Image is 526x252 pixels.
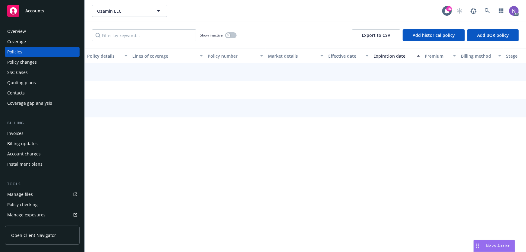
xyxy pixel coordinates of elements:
div: Manage exposures [7,210,46,220]
div: Billing [5,120,80,126]
div: Coverage gap analysis [7,98,52,108]
div: Contacts [7,88,25,98]
span: Export to CSV [362,32,390,38]
span: Nova Assist [486,243,510,248]
div: Overview [7,27,26,36]
div: Stage [506,53,525,59]
a: Start snowing [454,5,466,17]
button: Export to CSV [352,29,400,41]
div: Policy details [87,53,121,59]
a: SSC Cases [5,68,80,77]
a: Coverage [5,37,80,46]
div: Manage certificates [7,220,47,230]
a: Manage certificates [5,220,80,230]
div: Policy number [208,53,257,59]
a: Invoices [5,129,80,138]
button: Policy details [85,49,130,63]
div: 18 [446,6,452,11]
div: Lines of coverage [132,53,196,59]
a: Account charges [5,149,80,159]
div: SSC Cases [7,68,28,77]
div: Policies [7,47,22,57]
div: Quoting plans [7,78,36,88]
a: Switch app [495,5,507,17]
div: Policy changes [7,57,37,67]
a: Policy changes [5,57,80,67]
span: Open Client Navigator [11,232,56,238]
div: Installment plans [7,159,43,169]
div: Market details [268,53,317,59]
div: Tools [5,181,80,187]
span: Accounts [25,8,44,13]
a: Search [481,5,493,17]
div: Effective date [328,53,362,59]
a: Overview [5,27,80,36]
a: Contacts [5,88,80,98]
div: Drag to move [474,240,481,252]
button: Premium [422,49,458,63]
button: Add BOR policy [467,29,519,41]
span: Ozamin LLC [97,8,149,14]
img: photo [509,6,519,16]
button: Effective date [326,49,371,63]
div: Account charges [7,149,41,159]
button: Add historical policy [403,29,465,41]
a: Coverage gap analysis [5,98,80,108]
button: Policy number [205,49,266,63]
div: Invoices [7,129,24,138]
button: Billing method [458,49,504,63]
button: Expiration date [371,49,422,63]
a: Manage exposures [5,210,80,220]
div: Expiration date [373,53,413,59]
button: Nova Assist [474,240,515,252]
span: Show inactive [200,33,223,38]
div: Premium [425,53,449,59]
span: Add historical policy [413,32,455,38]
a: Policies [5,47,80,57]
a: Policy checking [5,200,80,209]
input: Filter by keyword... [92,29,196,41]
a: Quoting plans [5,78,80,88]
div: Coverage [7,37,26,46]
button: Lines of coverage [130,49,205,63]
div: Billing updates [7,139,38,148]
a: Report a Bug [468,5,480,17]
a: Billing updates [5,139,80,148]
span: Add BOR policy [477,32,509,38]
a: Manage files [5,190,80,199]
a: Accounts [5,2,80,19]
div: Policy checking [7,200,38,209]
a: Installment plans [5,159,80,169]
div: Billing method [461,53,495,59]
div: Manage files [7,190,33,199]
button: Market details [266,49,326,63]
button: Ozamin LLC [92,5,167,17]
